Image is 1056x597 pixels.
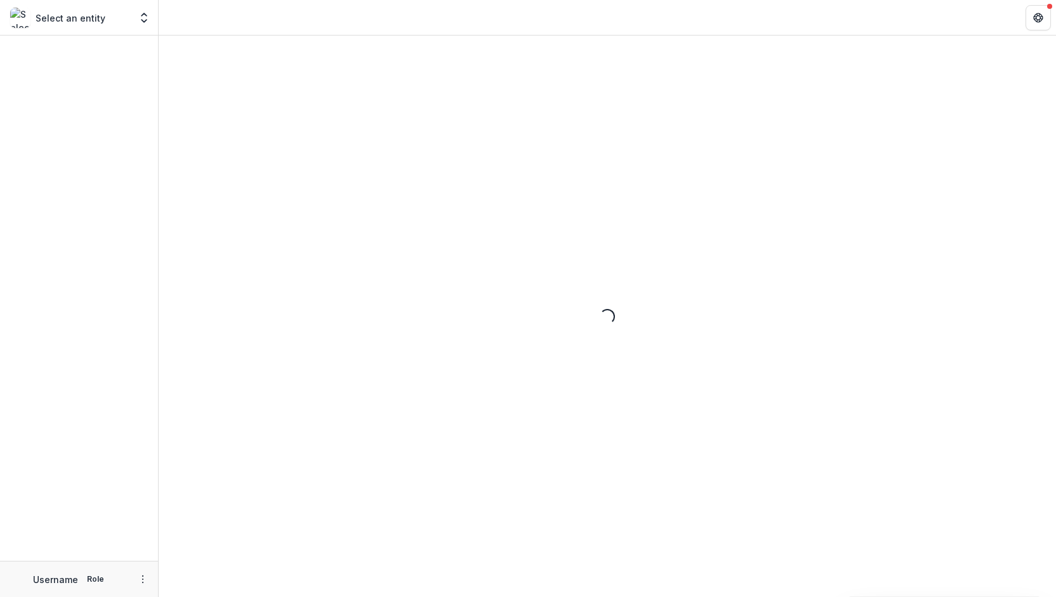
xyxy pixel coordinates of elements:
button: More [135,572,150,587]
p: Role [83,574,108,585]
p: Username [33,573,78,586]
button: Get Help [1026,5,1051,30]
img: Select an entity [10,8,30,28]
button: Open entity switcher [135,5,153,30]
p: Select an entity [36,11,105,25]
